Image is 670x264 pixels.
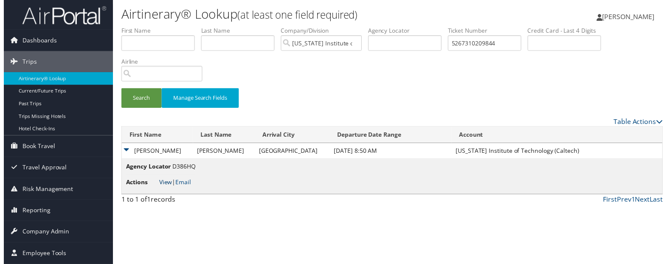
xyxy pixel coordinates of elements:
[160,89,238,109] button: Manage Search Fields
[369,27,449,35] label: Agency Locator
[635,197,639,206] a: 1
[236,8,358,22] small: (at least one field required)
[617,118,667,127] a: Table Actions
[19,202,47,223] span: Reporting
[449,27,530,35] label: Ticket Number
[119,27,200,35] label: First Name
[639,197,653,206] a: Next
[119,89,160,109] button: Search
[19,180,70,202] span: Risk Management
[119,128,191,145] th: First Name: activate to sort column ascending
[171,164,194,172] span: D386HQ
[191,145,254,160] td: [PERSON_NAME]
[600,4,667,30] a: [PERSON_NAME]
[19,224,66,245] span: Company Admin
[19,159,64,180] span: Travel Approval
[157,180,170,188] a: View
[119,58,207,67] label: Airline
[530,27,611,35] label: Credit Card - Last 4 Digits
[605,12,658,22] span: [PERSON_NAME]
[606,197,620,206] a: First
[254,145,330,160] td: [GEOGRAPHIC_DATA]
[157,180,189,188] span: |
[19,30,53,51] span: Dashboards
[119,6,484,23] h1: Airtinerary® Lookup
[19,52,34,73] span: Trips
[119,197,246,211] div: 1 to 1 of records
[453,145,666,160] td: [US_STATE] Institute of Technology (Caltech)
[330,145,453,160] td: [DATE] 8:50 AM
[453,128,666,145] th: Account: activate to sort column ascending
[653,197,667,206] a: Last
[620,197,635,206] a: Prev
[124,180,155,189] span: Actions
[119,145,191,160] td: [PERSON_NAME]
[254,128,330,145] th: Arrival City: activate to sort column ascending
[280,27,369,35] label: Company/Division
[145,197,149,206] span: 1
[174,180,189,188] a: Email
[19,137,52,158] span: Book Travel
[124,164,169,173] span: Agency Locator
[330,128,453,145] th: Departure Date Range: activate to sort column descending
[19,6,104,25] img: airportal-logo.png
[200,27,280,35] label: Last Name
[191,128,254,145] th: Last Name: activate to sort column ascending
